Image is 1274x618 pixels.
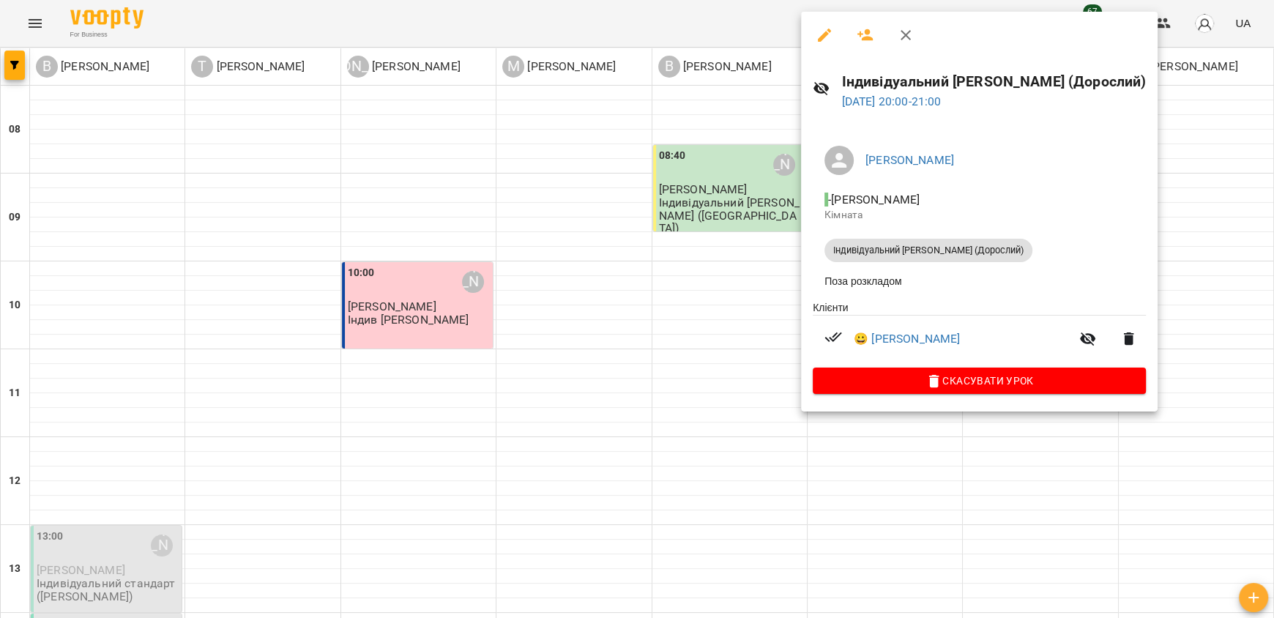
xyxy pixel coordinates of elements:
span: - [PERSON_NAME] [824,193,923,206]
p: Кімната [824,208,1134,223]
a: [DATE] 20:00-21:00 [842,94,942,108]
button: Скасувати Урок [813,368,1146,394]
svg: Візит сплачено [824,328,842,346]
h6: Індивідуальний [PERSON_NAME] (Дорослий) [842,70,1147,93]
ul: Клієнти [813,300,1146,368]
a: 😀 [PERSON_NAME] [854,330,960,348]
a: [PERSON_NAME] [865,153,954,167]
li: Поза розкладом [813,268,1146,294]
span: Скасувати Урок [824,372,1134,390]
span: Індивідуальний [PERSON_NAME] (Дорослий) [824,244,1032,257]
